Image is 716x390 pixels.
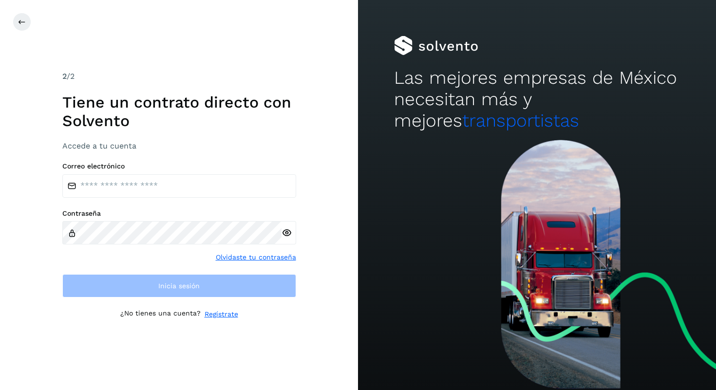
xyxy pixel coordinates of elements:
[205,309,238,319] a: Regístrate
[394,67,680,132] h2: Las mejores empresas de México necesitan más y mejores
[62,71,296,82] div: /2
[62,209,296,218] label: Contraseña
[216,252,296,262] a: Olvidaste tu contraseña
[62,141,296,150] h3: Accede a tu cuenta
[62,72,67,81] span: 2
[120,309,201,319] p: ¿No tienes una cuenta?
[62,93,296,130] h1: Tiene un contrato directo con Solvento
[158,282,200,289] span: Inicia sesión
[62,162,296,170] label: Correo electrónico
[462,110,579,131] span: transportistas
[62,274,296,297] button: Inicia sesión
